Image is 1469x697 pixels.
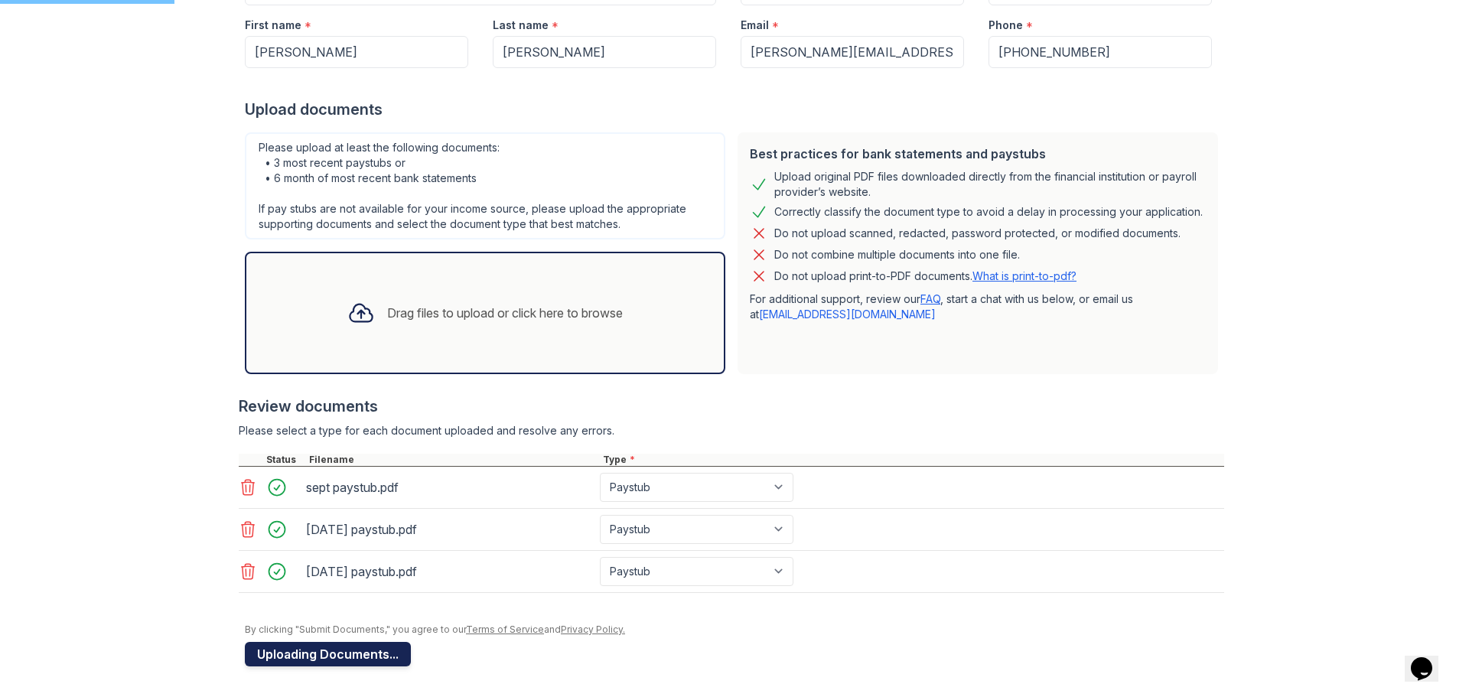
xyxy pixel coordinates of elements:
[306,559,594,584] div: [DATE] paystub.pdf
[972,269,1077,282] a: What is print-to-pdf?
[306,454,600,466] div: Filename
[245,18,301,33] label: First name
[774,224,1181,243] div: Do not upload scanned, redacted, password protected, or modified documents.
[466,624,544,635] a: Terms of Service
[774,269,1077,284] p: Do not upload print-to-PDF documents.
[774,169,1206,200] div: Upload original PDF files downloaded directly from the financial institution or payroll provider’...
[245,642,411,666] button: Uploading Documents...
[989,18,1023,33] label: Phone
[245,132,725,239] div: Please upload at least the following documents: • 3 most recent paystubs or • 6 month of most rec...
[774,246,1020,264] div: Do not combine multiple documents into one file.
[774,203,1203,221] div: Correctly classify the document type to avoid a delay in processing your application.
[920,292,940,305] a: FAQ
[1405,636,1454,682] iframe: chat widget
[600,454,1224,466] div: Type
[306,517,594,542] div: [DATE] paystub.pdf
[263,454,306,466] div: Status
[239,423,1224,438] div: Please select a type for each document uploaded and resolve any errors.
[387,304,623,322] div: Drag files to upload or click here to browse
[750,292,1206,322] p: For additional support, review our , start a chat with us below, or email us at
[561,624,625,635] a: Privacy Policy.
[245,624,1224,636] div: By clicking "Submit Documents," you agree to our and
[759,308,936,321] a: [EMAIL_ADDRESS][DOMAIN_NAME]
[245,99,1224,120] div: Upload documents
[306,475,594,500] div: sept paystub.pdf
[741,18,769,33] label: Email
[750,145,1206,163] div: Best practices for bank statements and paystubs
[493,18,549,33] label: Last name
[239,396,1224,417] div: Review documents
